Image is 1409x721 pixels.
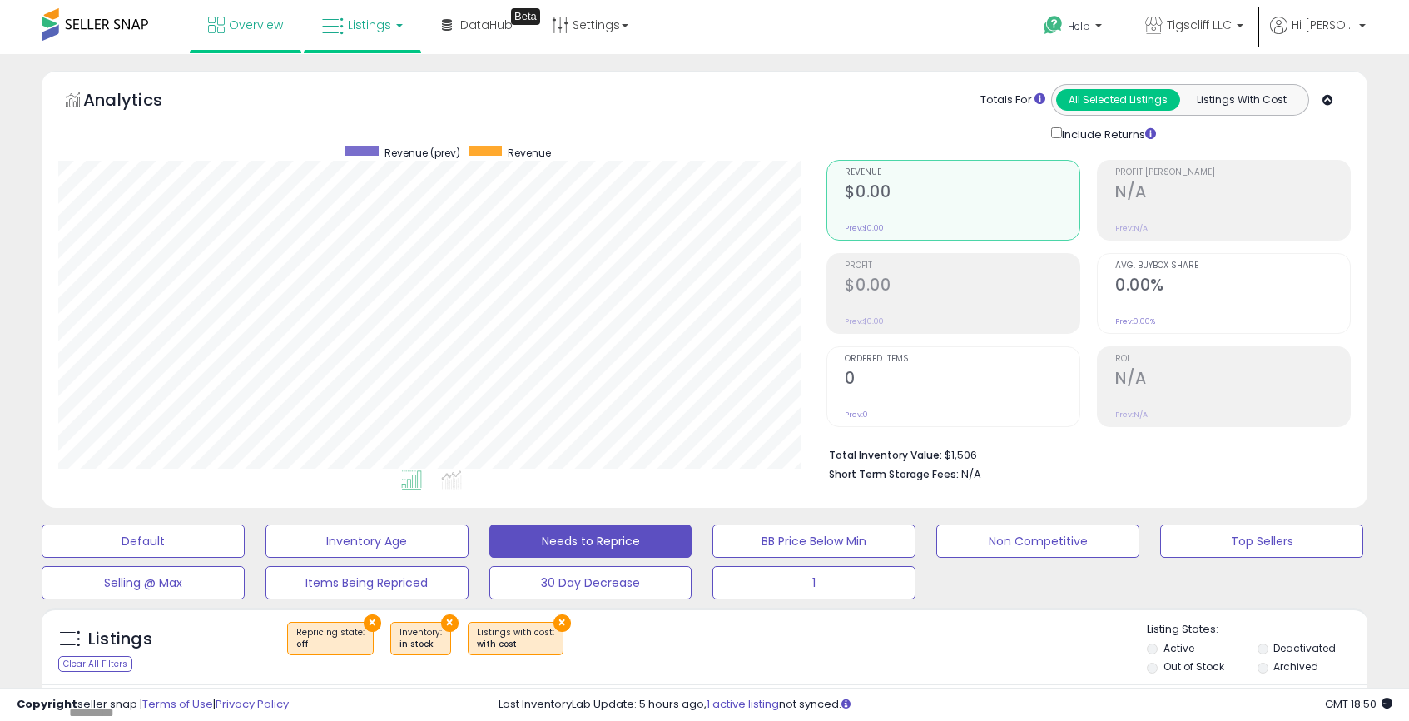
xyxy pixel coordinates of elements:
[83,88,195,116] h5: Analytics
[707,696,779,712] a: 1 active listing
[829,467,959,481] b: Short Term Storage Fees:
[489,525,692,558] button: Needs to Reprice
[845,316,884,326] small: Prev: $0.00
[1115,410,1148,420] small: Prev: N/A
[42,566,245,599] button: Selling @ Max
[477,626,554,651] span: Listings with cost :
[1167,17,1232,33] span: Tigscliff LLC
[489,566,692,599] button: 30 Day Decrease
[1030,2,1119,54] a: Help
[1115,316,1155,326] small: Prev: 0.00%
[1068,19,1090,33] span: Help
[399,626,442,651] span: Inventory :
[829,448,942,462] b: Total Inventory Value:
[936,525,1139,558] button: Non Competitive
[829,444,1338,464] li: $1,506
[441,614,459,632] button: ×
[1115,182,1350,205] h2: N/A
[296,626,365,651] span: Repricing state :
[845,168,1079,177] span: Revenue
[384,146,460,160] span: Revenue (prev)
[477,639,554,650] div: with cost
[845,410,868,420] small: Prev: 0
[42,525,245,558] button: Default
[961,466,981,482] span: N/A
[296,639,365,650] div: off
[460,17,513,33] span: DataHub
[1273,659,1318,674] label: Archived
[1115,355,1350,364] span: ROI
[216,696,289,712] a: Privacy Policy
[399,639,442,650] div: in stock
[1270,17,1366,54] a: Hi [PERSON_NAME]
[1163,659,1224,674] label: Out of Stock
[1043,15,1064,36] i: Get Help
[265,566,469,599] button: Items Being Repriced
[845,261,1079,271] span: Profit
[1292,17,1354,33] span: Hi [PERSON_NAME]
[1039,124,1176,143] div: Include Returns
[845,182,1079,205] h2: $0.00
[1115,261,1350,271] span: Avg. Buybox Share
[58,656,132,672] div: Clear All Filters
[1160,525,1363,558] button: Top Sellers
[511,8,540,25] div: Tooltip anchor
[229,17,283,33] span: Overview
[1163,641,1194,655] label: Active
[265,525,469,558] button: Inventory Age
[17,697,289,713] div: seller snap | |
[1115,168,1350,177] span: Profit [PERSON_NAME]
[553,614,571,632] button: ×
[712,566,915,599] button: 1
[1056,89,1180,111] button: All Selected Listings
[88,628,152,651] h5: Listings
[348,17,391,33] span: Listings
[845,223,884,233] small: Prev: $0.00
[142,696,213,712] a: Terms of Use
[1273,641,1336,655] label: Deactivated
[845,276,1079,298] h2: $0.00
[1115,276,1350,298] h2: 0.00%
[1115,369,1350,391] h2: N/A
[499,697,1392,713] div: Last InventoryLab Update: 5 hours ago, not synced.
[845,369,1079,391] h2: 0
[980,92,1045,108] div: Totals For
[845,355,1079,364] span: Ordered Items
[17,696,77,712] strong: Copyright
[508,146,551,160] span: Revenue
[1325,696,1392,712] span: 2025-08-15 18:50 GMT
[1115,223,1148,233] small: Prev: N/A
[364,614,381,632] button: ×
[1147,622,1367,638] p: Listing States:
[712,525,915,558] button: BB Price Below Min
[1179,89,1303,111] button: Listings With Cost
